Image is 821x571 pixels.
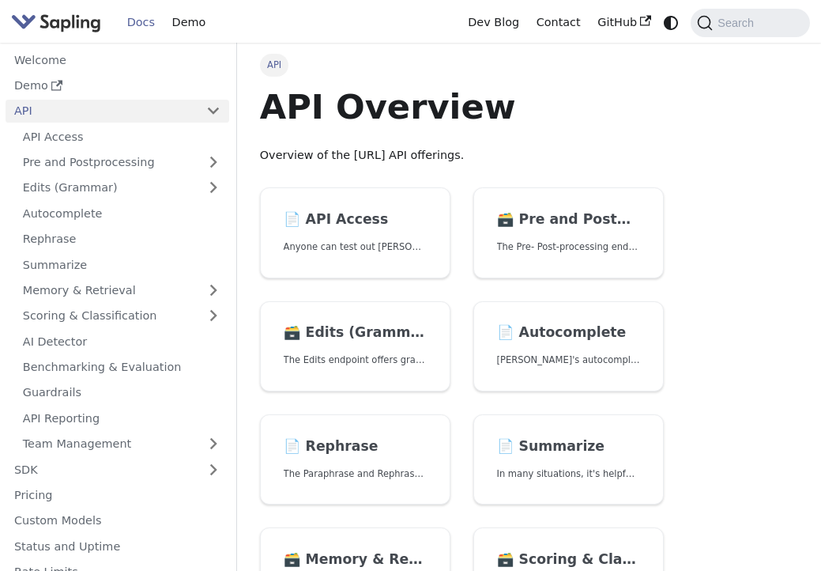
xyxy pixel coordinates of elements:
a: Dev Blog [459,10,527,35]
a: Pricing [6,484,229,507]
p: The Edits endpoint offers grammar and spell checking. [284,353,427,368]
p: The Pre- Post-processing endpoints offer tools for preparing your text data for ingestation as we... [497,240,641,255]
button: Collapse sidebar category 'API' [198,100,229,123]
a: API Access [14,125,229,148]
button: Switch between dark and light mode (currently system mode) [660,11,683,34]
a: Pre and Postprocessing [14,151,229,174]
a: Status and Uptime [6,535,229,558]
a: Summarize [14,253,229,276]
a: 📄️ RephraseThe Paraphrase and Rephrase endpoints offer paraphrasing for particular styles. [260,414,450,505]
button: Expand sidebar category 'SDK' [198,458,229,481]
a: Team Management [14,433,229,456]
h2: Summarize [497,438,641,456]
h2: API Access [284,211,427,229]
a: API [6,100,198,123]
a: Autocomplete [14,202,229,225]
a: 🗃️ Pre and PostprocessingThe Pre- Post-processing endpoints offer tools for preparing your text d... [473,187,664,278]
a: Contact [528,10,589,35]
span: Search [713,17,763,29]
p: In many situations, it's helpful to summarize a longer document into a shorter, more easily diges... [497,467,641,482]
a: Demo [164,10,214,35]
a: Docs [119,10,164,35]
p: Anyone can test out Sapling's API. To get started with the API, simply: [284,240,427,255]
a: GitHub [589,10,659,35]
a: Demo [6,74,229,97]
a: 📄️ Autocomplete[PERSON_NAME]'s autocomplete provides predictions of the next few characters or words [473,301,664,392]
a: Guardrails [14,381,229,404]
a: Welcome [6,48,229,71]
img: Sapling.ai [11,11,101,34]
a: AI Detector [14,330,229,353]
button: Search (Command+K) [691,9,809,37]
h2: Autocomplete [497,324,641,342]
a: Benchmarking & Evaluation [14,356,229,379]
h2: Pre and Postprocessing [497,211,641,229]
nav: Breadcrumbs [260,54,664,76]
a: 📄️ SummarizeIn many situations, it's helpful to summarize a longer document into a shorter, more ... [473,414,664,505]
a: 📄️ API AccessAnyone can test out [PERSON_NAME]'s API. To get started with the API, simply: [260,187,450,278]
a: Sapling.aiSapling.ai [11,11,107,34]
p: Overview of the [URL] API offerings. [260,146,664,165]
span: API [260,54,289,76]
a: Edits (Grammar) [14,176,229,199]
h2: Edits (Grammar) [284,324,427,342]
h2: Rephrase [284,438,427,456]
a: Rephrase [14,228,229,251]
a: SDK [6,458,198,481]
p: The Paraphrase and Rephrase endpoints offer paraphrasing for particular styles. [284,467,427,482]
a: API Reporting [14,407,229,429]
a: 🗃️ Edits (Grammar)The Edits endpoint offers grammar and spell checking. [260,301,450,392]
h1: API Overview [260,85,664,128]
h2: Scoring & Classification [497,551,641,569]
a: Memory & Retrieval [14,279,229,302]
a: Custom Models [6,509,229,532]
p: Sapling's autocomplete provides predictions of the next few characters or words [497,353,641,368]
h2: Memory & Retrieval [284,551,427,569]
a: Scoring & Classification [14,304,229,327]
